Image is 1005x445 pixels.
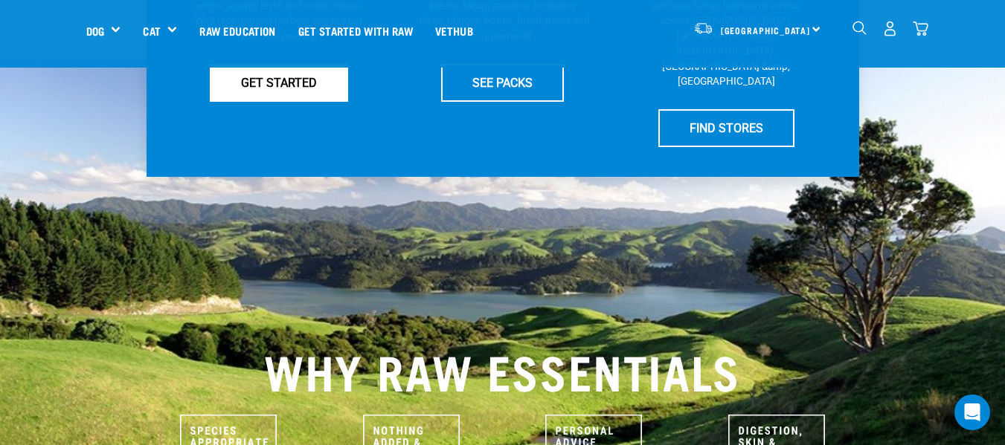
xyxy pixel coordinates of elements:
[86,22,104,39] a: Dog
[188,1,286,60] a: Raw Education
[210,64,348,101] a: GET STARTED
[424,1,484,60] a: Vethub
[721,27,811,33] span: [GEOGRAPHIC_DATA]
[693,22,713,35] img: van-moving.png
[287,1,424,60] a: Get started with Raw
[441,64,564,101] a: SEE PACKS
[658,109,794,146] a: FIND STORES
[853,21,867,35] img: home-icon-1@2x.png
[954,394,990,430] div: Open Intercom Messenger
[86,343,919,397] h2: WHY RAW ESSENTIALS
[913,21,928,36] img: home-icon@2x.png
[143,22,160,39] a: Cat
[882,21,898,36] img: user.png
